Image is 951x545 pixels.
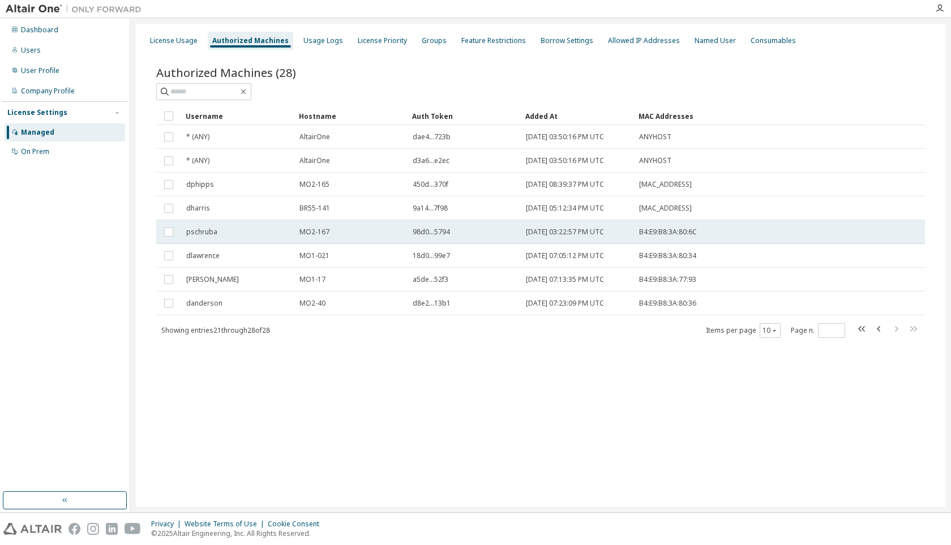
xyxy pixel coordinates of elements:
div: User Profile [21,66,59,75]
div: Managed [21,128,54,137]
div: Website Terms of Use [185,520,268,529]
span: [DATE] 03:50:16 PM UTC [526,156,604,165]
div: Added At [525,107,629,125]
span: MO1-021 [299,251,329,260]
span: [DATE] 03:50:16 PM UTC [526,132,604,141]
div: Users [21,46,41,55]
span: d8e2...13b1 [413,299,451,308]
div: Groups [422,36,447,45]
span: B4:E9:B8:3A:80:36 [639,299,696,308]
div: License Usage [150,36,198,45]
span: [PERSON_NAME] [186,275,239,284]
div: Dashboard [21,25,58,35]
img: youtube.svg [125,523,141,535]
span: ANYHOST [639,132,671,141]
span: a5de...52f3 [413,275,448,284]
span: [DATE] 03:22:57 PM UTC [526,228,604,237]
span: 9a14...7f98 [413,204,448,213]
div: Consumables [751,36,796,45]
span: MO2-165 [299,180,329,189]
span: BR55-141 [299,204,330,213]
span: [DATE] 07:05:12 PM UTC [526,251,604,260]
span: Page n. [791,323,845,338]
div: License Priority [358,36,407,45]
img: altair_logo.svg [3,523,62,535]
div: License Settings [7,108,67,117]
span: MO1-17 [299,275,325,284]
div: Allowed IP Addresses [608,36,680,45]
div: Hostname [299,107,403,125]
div: Feature Restrictions [461,36,526,45]
span: Authorized Machines (28) [156,65,296,80]
span: [DATE] 07:13:35 PM UTC [526,275,604,284]
span: [MAC_ADDRESS] [639,204,692,213]
span: 450d...370f [413,180,448,189]
img: facebook.svg [68,523,80,535]
div: Named User [695,36,736,45]
div: Company Profile [21,87,75,96]
span: * (ANY) [186,156,209,165]
span: dlawrence [186,251,220,260]
span: B4:E9:B8:3A:80:6C [639,228,697,237]
button: 10 [762,326,778,335]
img: Altair One [6,3,147,15]
span: B4:E9:B8:3A:77:93 [639,275,696,284]
span: AltairOne [299,132,330,141]
img: linkedin.svg [106,523,118,535]
span: Items per page [706,323,781,338]
div: MAC Addresses [639,107,806,125]
span: * (ANY) [186,132,209,141]
span: [MAC_ADDRESS] [639,180,692,189]
div: Cookie Consent [268,520,326,529]
div: Username [186,107,290,125]
div: Borrow Settings [541,36,593,45]
span: [DATE] 08:39:37 PM UTC [526,180,604,189]
span: d3a6...e2ec [413,156,449,165]
div: On Prem [21,147,49,156]
span: MO2-167 [299,228,329,237]
span: ANYHOST [639,156,671,165]
span: Showing entries 21 through 28 of 28 [161,325,270,335]
span: pschruba [186,228,217,237]
div: Usage Logs [303,36,343,45]
span: MO2-40 [299,299,325,308]
span: B4:E9:B8:3A:80:34 [639,251,696,260]
div: Authorized Machines [212,36,289,45]
span: dharris [186,204,210,213]
span: danderson [186,299,222,308]
img: instagram.svg [87,523,99,535]
span: AltairOne [299,156,330,165]
div: Auth Token [412,107,516,125]
span: dae4...723b [413,132,451,141]
span: 98d0...5794 [413,228,450,237]
span: [DATE] 05:12:34 PM UTC [526,204,604,213]
p: © 2025 Altair Engineering, Inc. All Rights Reserved. [151,529,326,538]
span: dphipps [186,180,214,189]
div: Privacy [151,520,185,529]
span: 18d0...99e7 [413,251,450,260]
span: [DATE] 07:23:09 PM UTC [526,299,604,308]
